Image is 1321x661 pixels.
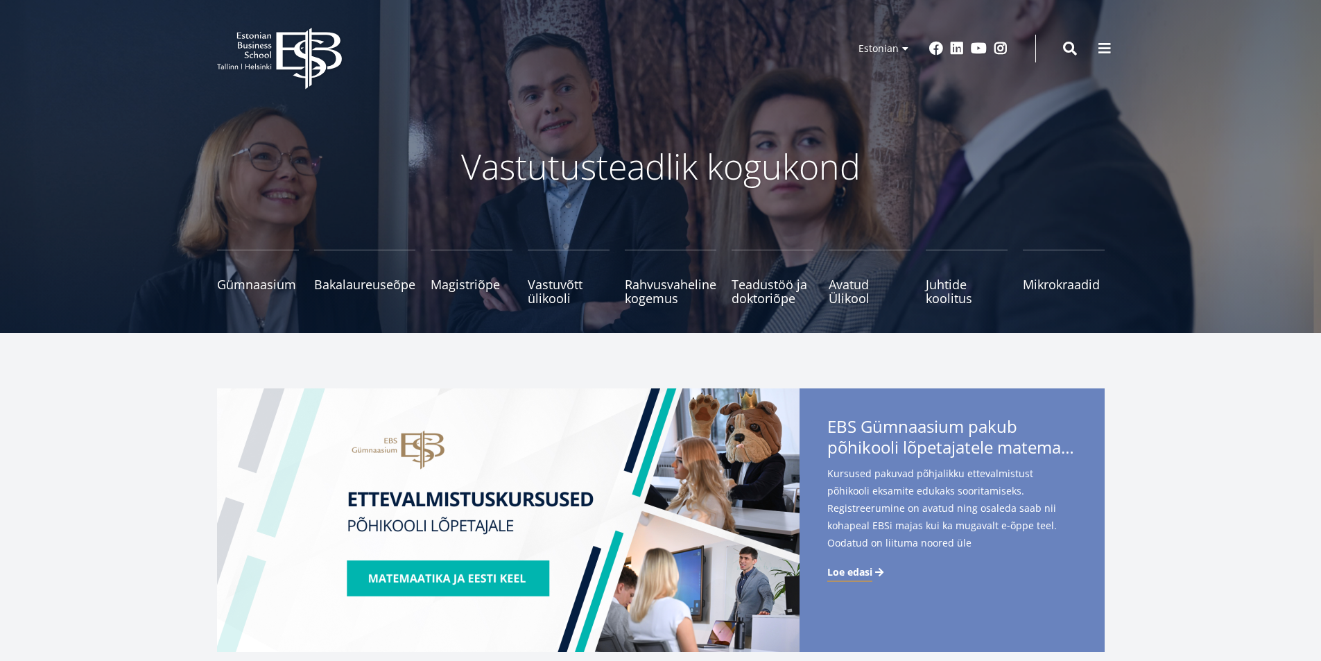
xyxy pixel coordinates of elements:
span: põhikooli lõpetajatele matemaatika- ja eesti keele kursuseid [827,437,1077,458]
span: Rahvusvaheline kogemus [625,277,716,305]
span: Kursused pakuvad põhjalikku ettevalmistust põhikooli eksamite edukaks sooritamiseks. Registreerum... [827,465,1077,574]
span: Bakalaureuseõpe [314,277,415,291]
span: Vastuvõtt ülikooli [528,277,610,305]
span: Gümnaasium [217,277,299,291]
a: Loe edasi [827,565,886,579]
a: Instagram [994,42,1008,55]
a: Youtube [971,42,987,55]
span: Magistriõpe [431,277,512,291]
a: Rahvusvaheline kogemus [625,250,716,305]
a: Avatud Ülikool [829,250,910,305]
a: Juhtide koolitus [926,250,1008,305]
span: Juhtide koolitus [926,277,1008,305]
a: Linkedin [950,42,964,55]
span: Avatud Ülikool [829,277,910,305]
span: EBS Gümnaasium pakub [827,416,1077,462]
a: Vastuvõtt ülikooli [528,250,610,305]
a: Gümnaasium [217,250,299,305]
a: Magistriõpe [431,250,512,305]
a: Teadustöö ja doktoriõpe [732,250,813,305]
p: Vastutusteadlik kogukond [293,146,1028,187]
a: Facebook [929,42,943,55]
img: EBS Gümnaasiumi ettevalmistuskursused [217,388,800,652]
span: Mikrokraadid [1023,277,1105,291]
span: Loe edasi [827,565,872,579]
a: Bakalaureuseõpe [314,250,415,305]
a: Mikrokraadid [1023,250,1105,305]
span: Teadustöö ja doktoriõpe [732,277,813,305]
